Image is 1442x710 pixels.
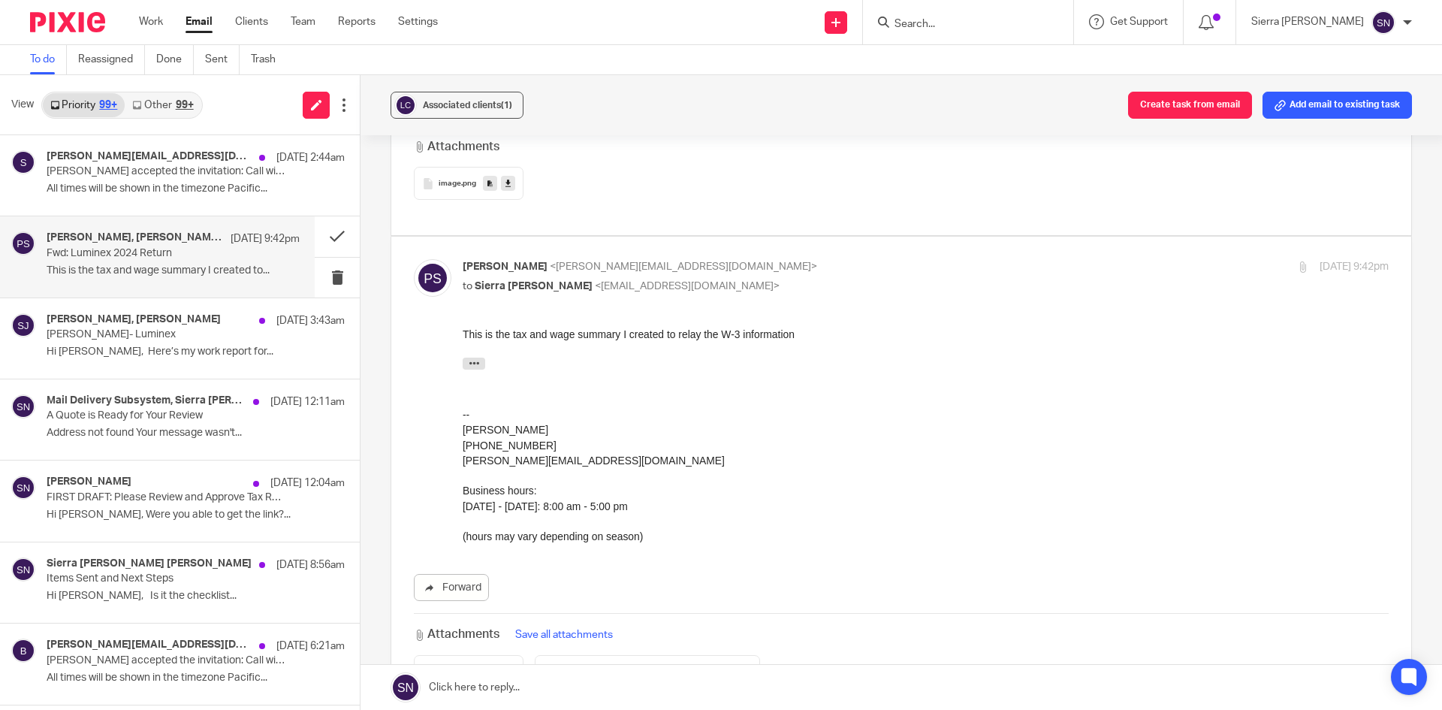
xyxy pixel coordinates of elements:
span: <[EMAIL_ADDRESS][DOMAIN_NAME]> [595,281,780,292]
span: Get Support [1110,17,1168,27]
p: Sierra [PERSON_NAME] [1251,14,1364,29]
img: svg%3E [11,231,35,255]
h4: [PERSON_NAME][EMAIL_ADDRESS][DOMAIN_NAME] [47,639,252,651]
a: Work [139,14,163,29]
img: svg%3E [11,639,35,663]
img: Pixie [30,12,105,32]
h3: Attachments [414,138,499,156]
a: Forward [414,574,489,601]
span: <[PERSON_NAME][EMAIL_ADDRESS][DOMAIN_NAME]> [550,261,817,272]
p: FIRST DRAFT: Please Review and Approve Tax Return [47,491,285,504]
p: [DATE] 3:43am [276,313,345,328]
p: [PERSON_NAME] accepted the invitation: Call with [PERSON_NAME] [47,654,285,667]
p: [PERSON_NAME]- Luminex [47,328,285,341]
p: This is the tax and wage summary I created to... [47,264,300,277]
span: (1) [501,101,512,110]
span: [PERSON_NAME] [463,261,548,272]
img: svg%3E [11,557,35,582]
div: 99+ [99,100,117,110]
a: Team [291,14,315,29]
a: Done [156,45,194,74]
h3: Attachments [414,626,499,643]
img: svg%3E [414,259,451,297]
p: All times will be shown in the timezone Pacific... [47,672,345,684]
a: Reassigned [78,45,145,74]
a: Settings [398,14,438,29]
span: .png [461,180,476,189]
p: [PERSON_NAME] accepted the invitation: Call with [PERSON_NAME] [47,165,285,178]
h4: [PERSON_NAME], [PERSON_NAME], [PERSON_NAME] [47,231,223,244]
p: Hi [PERSON_NAME], Is it the checklist... [47,590,345,603]
p: All times will be shown in the timezone Pacific... [47,183,345,195]
h4: Mail Delivery Subsystem, Sierra [PERSON_NAME] [47,394,246,407]
a: Email [186,14,213,29]
h4: [PERSON_NAME][EMAIL_ADDRESS][DOMAIN_NAME] [47,150,252,163]
img: svg%3E [1371,11,1395,35]
h4: [PERSON_NAME] [47,476,131,488]
input: Search [893,18,1028,32]
p: [DATE] 6:21am [276,639,345,654]
button: Save all attachments [511,627,617,643]
h4: [PERSON_NAME], [PERSON_NAME] [47,313,221,326]
div: 99+ [176,100,194,110]
button: LuminexWindowCleaning,LLC_TaxAndWageSummary2024.pdf [535,655,760,688]
button: image.png [414,167,523,200]
img: svg%3E [11,150,35,174]
p: [DATE] 9:42pm [231,231,300,246]
button: image.png [414,655,523,688]
a: Other99+ [125,93,201,117]
p: Address not found Your message wasn't... [47,427,345,440]
p: [DATE] 8:56am [276,557,345,573]
span: to [463,281,472,292]
p: [DATE] 12:04am [270,476,345,491]
span: Sierra [PERSON_NAME] [475,281,593,292]
span: image [439,180,461,189]
p: [DATE] 12:11am [270,394,345,409]
a: Trash [251,45,287,74]
p: Hi [PERSON_NAME], Were you able to get the link?... [47,509,345,521]
button: Create task from email [1128,92,1252,119]
p: Fwd: Luminex 2024 Return [47,247,249,260]
a: To do [30,45,67,74]
a: Clients [235,14,268,29]
img: svg%3E [11,394,35,418]
span: View [11,97,34,113]
button: Add email to existing task [1263,92,1412,119]
span: Associated clients [423,101,512,110]
b: . [14,241,17,253]
img: svg%3E [394,94,417,116]
a: Priority99+ [43,93,125,117]
img: svg%3E [11,313,35,337]
p: Hi [PERSON_NAME], Here’s my work report for... [47,346,345,358]
a: Reports [338,14,376,29]
img: svg%3E [11,476,35,500]
a: Sent [205,45,240,74]
p: Items Sent and Next Steps [47,573,285,585]
button: Associated clients(1) [391,92,523,119]
p: A Quote is Ready for Your Review [47,409,285,422]
p: [DATE] 9:42pm [1320,259,1389,275]
p: [DATE] 2:44am [276,150,345,165]
h4: Sierra [PERSON_NAME] [PERSON_NAME] [47,557,252,570]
